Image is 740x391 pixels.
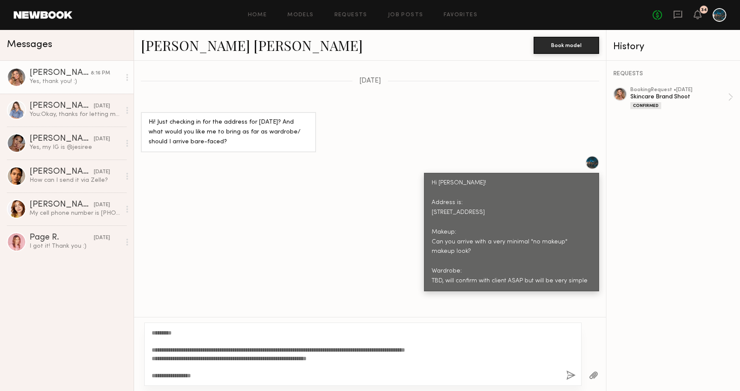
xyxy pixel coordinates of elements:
div: REQUESTS [613,71,733,77]
div: Page R. [30,234,94,242]
div: [PERSON_NAME] [30,201,94,209]
div: [PERSON_NAME] [PERSON_NAME] [30,69,91,77]
div: History [613,42,733,52]
div: You: Okay, thanks for letting me know! The job posting was transparent about the terms & hourly b... [30,110,121,118]
a: Job Posts [388,12,424,18]
div: Yes, thank you! :) [30,77,121,86]
a: Requests [334,12,367,18]
span: Messages [7,40,52,50]
div: 8:16 PM [91,69,110,77]
a: Book model [534,41,599,48]
div: My cell phone number is [PHONE_NUMBER] [30,209,121,217]
a: bookingRequest •[DATE]Skincare Brand ShootConfirmed [630,87,733,109]
div: [DATE] [94,201,110,209]
a: [PERSON_NAME] [PERSON_NAME] [141,36,363,54]
span: [DATE] [359,77,381,85]
div: Yes, my IG is @jesiree [30,143,121,151]
div: 34 [701,8,707,12]
div: I got it! Thank you :) [30,242,121,250]
a: Models [287,12,313,18]
div: [DATE] [94,234,110,242]
div: How can I send it via Zelle? [30,176,121,184]
div: [DATE] [94,135,110,143]
a: Favorites [444,12,477,18]
div: [PERSON_NAME] [30,102,94,110]
div: Hi [PERSON_NAME]! Address is: [STREET_ADDRESS] Makeup: Can you arrive with a very minimal "no mak... [432,178,591,286]
div: Confirmed [630,102,661,109]
div: booking Request • [DATE] [630,87,728,93]
div: [PERSON_NAME] [30,135,94,143]
div: [PERSON_NAME] [30,168,94,176]
a: Home [248,12,267,18]
button: Book model [534,37,599,54]
div: [DATE] [94,102,110,110]
div: Skincare Brand Shoot [630,93,728,101]
div: [DATE] [94,168,110,176]
div: Hi! Just checking in for the address for [DATE]? And what would you like me to bring as far as wa... [149,118,308,147]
